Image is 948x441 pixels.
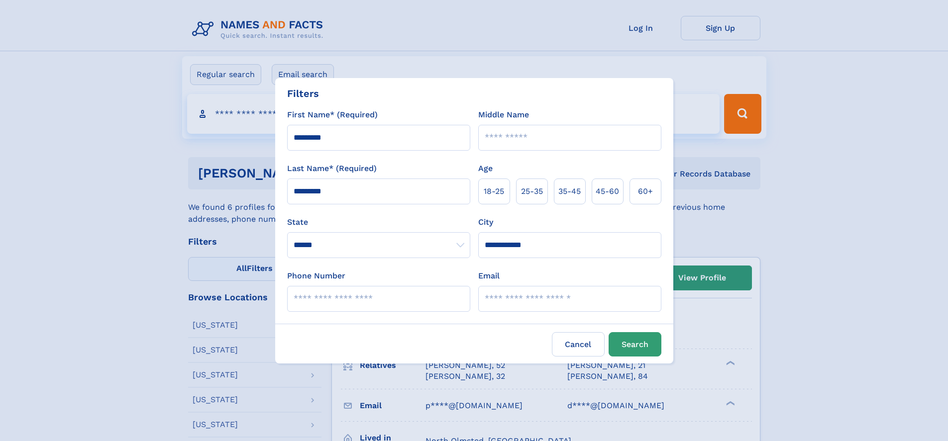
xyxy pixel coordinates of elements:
[521,185,543,197] span: 25‑35
[638,185,653,197] span: 60+
[478,163,493,175] label: Age
[478,109,529,121] label: Middle Name
[484,185,504,197] span: 18‑25
[609,332,661,356] button: Search
[478,270,500,282] label: Email
[287,270,345,282] label: Phone Number
[287,163,377,175] label: Last Name* (Required)
[287,86,319,101] div: Filters
[287,216,470,228] label: State
[478,216,493,228] label: City
[558,185,581,197] span: 35‑45
[287,109,378,121] label: First Name* (Required)
[552,332,605,356] label: Cancel
[596,185,619,197] span: 45‑60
